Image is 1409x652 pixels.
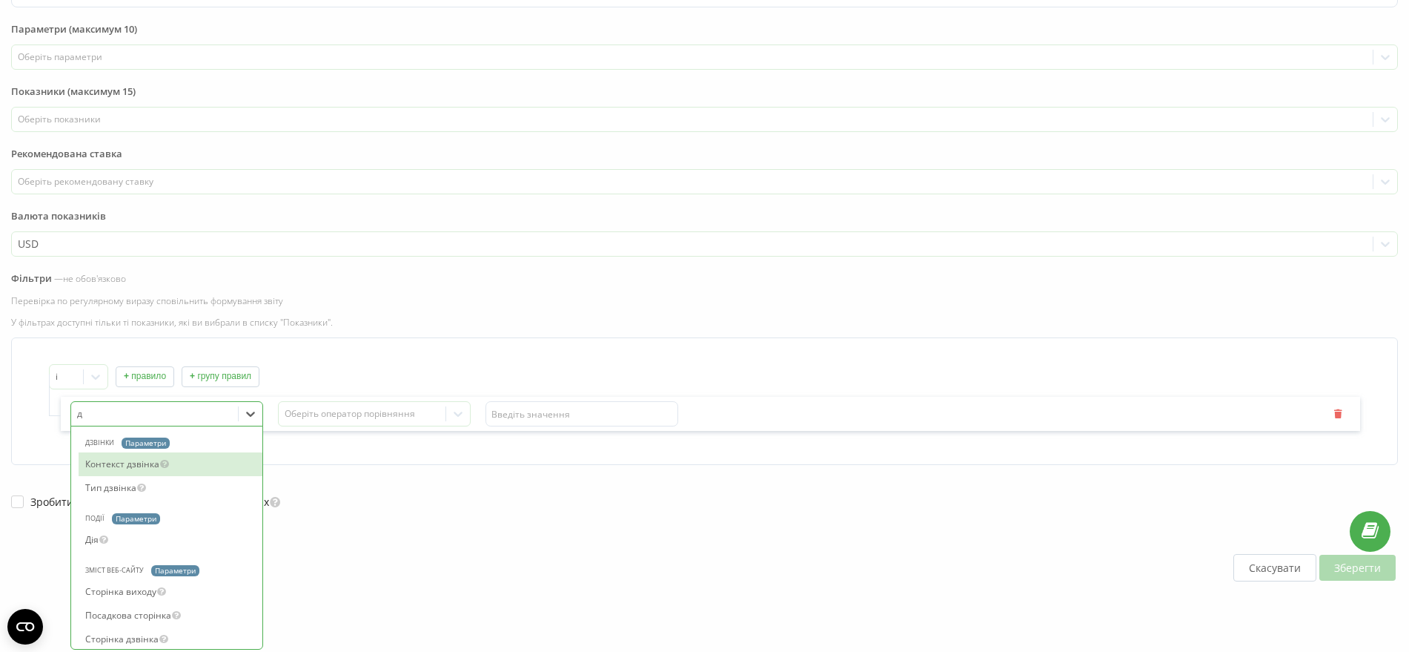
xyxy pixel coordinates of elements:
label: Рекомендована ставка [11,147,1398,169]
div: Оберіть параметри [18,51,1367,63]
span: параметри [112,513,160,524]
span: — не обов'язково [52,272,126,285]
label: Валюта показників [11,209,1398,231]
label: Фільтри [11,271,1398,294]
button: + групу правил [182,366,259,387]
span: Дзвінки [85,435,114,450]
div: Дія [79,528,262,552]
div: Сторінка виходу [79,580,262,604]
div: Оберіть оператор порівняння [285,408,440,420]
i: Зміни звіту будуть застосовані у всіх проектах [269,496,282,507]
div: Оберіть показники [18,113,1367,125]
button: Open CMP widget [7,609,43,645]
span: параметри [151,565,199,576]
div: Сторінка дзвінка [79,628,262,651]
div: Оберіть рекомендовану ставку [18,176,1367,188]
input: Введіть значення [485,401,678,427]
label: Показники (максимум 15) [11,85,1398,107]
i: Остання сторінка, на якій був відвідувач. [156,585,167,593]
span: параметри [122,438,170,449]
div: Query builder [49,364,1360,431]
i: Дія за подією. [99,533,109,541]
p: У фільтрах доступні тільки ті показники, які ви вибрали в списку "Показники". [11,316,1398,329]
button: Видалити правило [1328,408,1350,421]
label: Параметри (максимум 10) [11,22,1398,45]
span: Події [85,511,105,526]
button: Скасувати [1233,554,1316,582]
i: Тип дзвінка: вхідний, вихідний, внутрішній, і так далі. [136,481,147,490]
i: Сторінка, з якої здійснено дзвінок. [159,632,169,641]
label: Зробити звіт доступним у всіх ваших проектах [11,495,284,508]
div: Посадкова сторінка [79,604,262,628]
p: Перевірка по регулярному виразу сповільнить формування звіту [11,294,1398,307]
span: Зміст веб-сайту [85,563,144,578]
i: Контекст дзвінка: звичайний, callback, і так далі. [159,457,170,466]
div: Тип дзвінка [79,476,262,500]
button: + правило [116,366,174,387]
div: Контекст дзвінка [79,452,262,476]
i: Сторінка, через яку відвідувачі зайшли ваш сайт. [171,608,182,617]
